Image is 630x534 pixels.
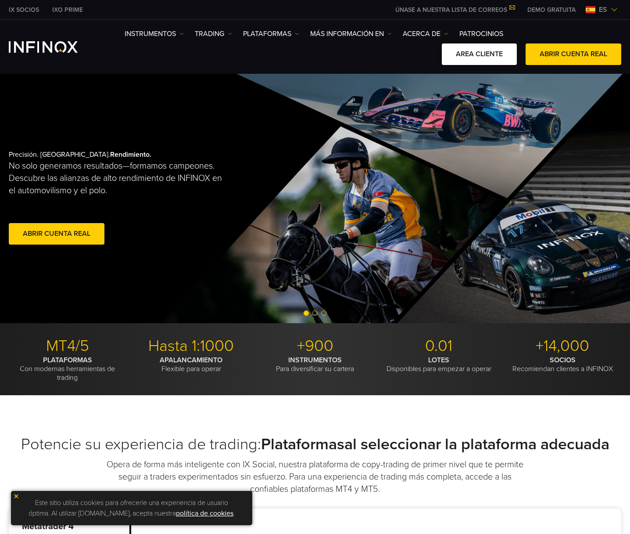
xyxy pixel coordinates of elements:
[428,356,449,364] strong: LOTES
[9,136,284,261] div: Precisión. [GEOGRAPHIC_DATA].
[125,29,184,39] a: Instrumentos
[132,336,250,356] p: Hasta 1:1000
[195,29,232,39] a: TRADING
[304,310,309,316] span: Go to slide 1
[312,310,318,316] span: Go to slide 2
[321,310,326,316] span: Go to slide 3
[521,5,582,14] a: INFINOX MENU
[9,336,126,356] p: MT4/5
[176,509,233,518] a: política de cookies
[9,435,621,454] h2: Potencie su experiencia de trading:
[310,29,392,39] a: Más información en
[9,223,104,245] a: Abrir cuenta real
[160,356,222,364] strong: APALANCAMIENTO
[9,160,229,197] p: No solo generamos resultados—formamos campeones. Descubre las alianzas de alto rendimiento de INF...
[526,43,621,65] a: ABRIR CUENTA REAL
[550,356,576,364] strong: SOCIOS
[380,336,498,356] p: 0.01
[389,6,521,14] a: ÚNASE A NUESTRA LISTA DE CORREOS
[13,493,19,499] img: yellow close icon
[256,356,373,373] p: Para diversificar su cartera
[403,29,448,39] a: ACERCA DE
[102,458,528,495] p: Opera de forma más inteligente con IX Social, nuestra plataforma de copy-trading de primer nivel ...
[2,5,46,14] a: INFINOX
[46,5,89,14] a: INFINOX
[110,150,151,159] strong: Rendimiento.
[9,41,98,53] a: INFINOX Logo
[9,356,126,382] p: Con modernas herramientas de trading
[442,43,517,65] a: AREA CLIENTE
[15,495,248,521] p: Este sitio utiliza cookies para ofrecerle una experiencia de usuario óptima. Al utilizar [DOMAIN_...
[288,356,342,364] strong: INSTRUMENTOS
[459,29,503,39] a: Patrocinios
[595,4,611,15] span: es
[504,356,621,373] p: Recomiendan clientes a INFINOX
[504,336,621,356] p: +14,000
[256,336,373,356] p: +900
[261,435,609,454] strong: Plataformasal seleccionar la plataforma adecuada
[243,29,299,39] a: PLATAFORMAS
[380,356,498,373] p: Disponibles para empezar a operar
[132,356,250,373] p: Flexible para operar
[43,356,92,364] strong: PLATAFORMAS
